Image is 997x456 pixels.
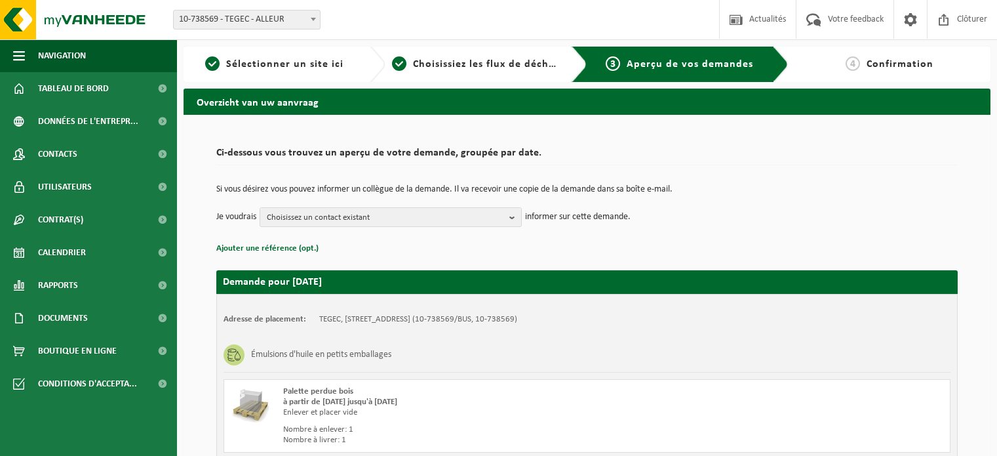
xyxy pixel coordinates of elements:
[38,367,137,400] span: Conditions d'accepta...
[224,315,306,323] strong: Adresse de placement:
[251,344,391,365] h3: Émulsions d'huile en petits emballages
[216,148,958,165] h2: Ci-dessous vous trouvez un aperçu de votre demande, groupée par date.
[846,56,860,71] span: 4
[319,314,517,325] td: TEGEC, [STREET_ADDRESS] (10-738569/BUS, 10-738569)
[184,89,990,114] h2: Overzicht van uw aanvraag
[216,185,958,194] p: Si vous désirez vous pouvez informer un collègue de la demande. Il va recevoir une copie de la de...
[38,236,86,269] span: Calendrier
[283,407,640,418] div: Enlever et placer vide
[38,269,78,302] span: Rapports
[38,335,117,367] span: Boutique en ligne
[38,203,83,236] span: Contrat(s)
[231,386,270,426] img: LP-PA-00000-WDN-11.png
[413,59,631,70] span: Choisissiez les flux de déchets et récipients
[205,56,220,71] span: 1
[283,398,397,406] strong: à partir de [DATE] jusqu'à [DATE]
[867,59,933,70] span: Confirmation
[216,240,319,257] button: Ajouter une référence (opt.)
[38,171,92,203] span: Utilisateurs
[38,72,109,105] span: Tableau de bord
[260,207,522,227] button: Choisissez un contact existant
[392,56,406,71] span: 2
[392,56,561,72] a: 2Choisissiez les flux de déchets et récipients
[226,59,343,70] span: Sélectionner un site ici
[223,277,322,287] strong: Demande pour [DATE]
[190,56,359,72] a: 1Sélectionner un site ici
[283,435,640,446] div: Nombre à livrer: 1
[525,207,631,227] p: informer sur cette demande.
[38,39,86,72] span: Navigation
[283,425,640,435] div: Nombre à enlever: 1
[606,56,620,71] span: 3
[173,10,321,30] span: 10-738569 - TEGEC - ALLEUR
[38,105,138,138] span: Données de l'entrepr...
[627,59,753,70] span: Aperçu de vos demandes
[174,10,320,29] span: 10-738569 - TEGEC - ALLEUR
[38,138,77,171] span: Contacts
[283,387,353,396] span: Palette perdue bois
[216,207,256,227] p: Je voudrais
[38,302,88,335] span: Documents
[267,208,504,228] span: Choisissez un contact existant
